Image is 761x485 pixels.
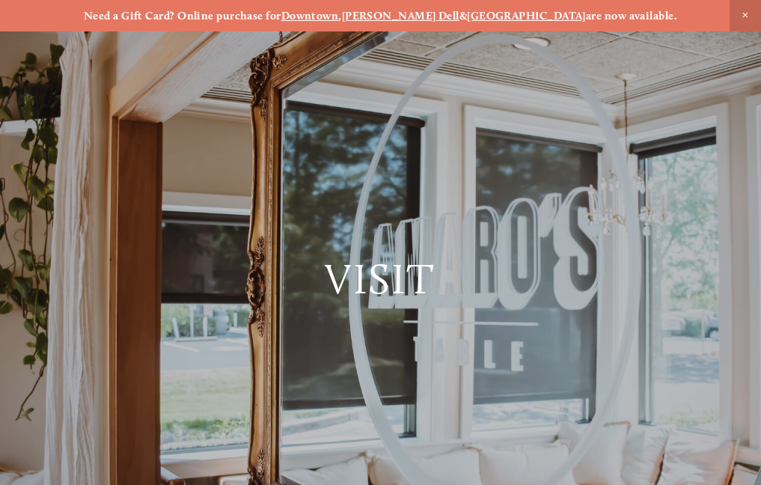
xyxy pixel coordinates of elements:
strong: & [459,9,467,22]
span: Visit [325,254,435,304]
strong: are now available. [586,9,677,22]
a: [PERSON_NAME] Dell [342,9,459,22]
a: Downtown [281,9,339,22]
strong: , [338,9,341,22]
a: [GEOGRAPHIC_DATA] [467,9,586,22]
strong: Need a Gift Card? Online purchase for [84,9,281,22]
